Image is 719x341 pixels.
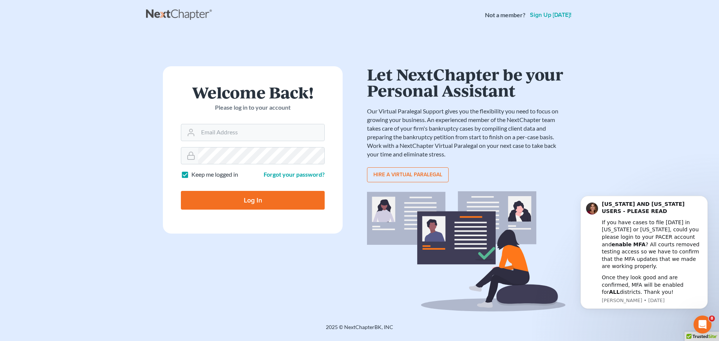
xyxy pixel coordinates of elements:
iframe: Intercom notifications message [569,192,719,321]
h1: Let NextChapter be your Personal Assistant [367,66,565,98]
a: Forgot your password? [264,171,325,178]
p: Please log in to your account [181,103,325,112]
img: virtual_paralegal_bg-b12c8cf30858a2b2c02ea913d52db5c468ecc422855d04272ea22d19010d70dc.svg [367,191,565,311]
input: Log In [181,191,325,210]
iframe: Intercom live chat [694,316,712,334]
strong: Not a member? [485,11,525,19]
a: Hire a virtual paralegal [367,167,449,182]
a: Sign up [DATE]! [528,12,573,18]
label: Keep me logged in [191,170,238,179]
input: Email Address [198,124,324,141]
p: Our Virtual Paralegal Support gives you the flexibility you need to focus on growing your busines... [367,107,565,158]
h1: Welcome Back! [181,84,325,100]
div: 2025 © NextChapterBK, INC [146,323,573,337]
span: 8 [709,316,715,322]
